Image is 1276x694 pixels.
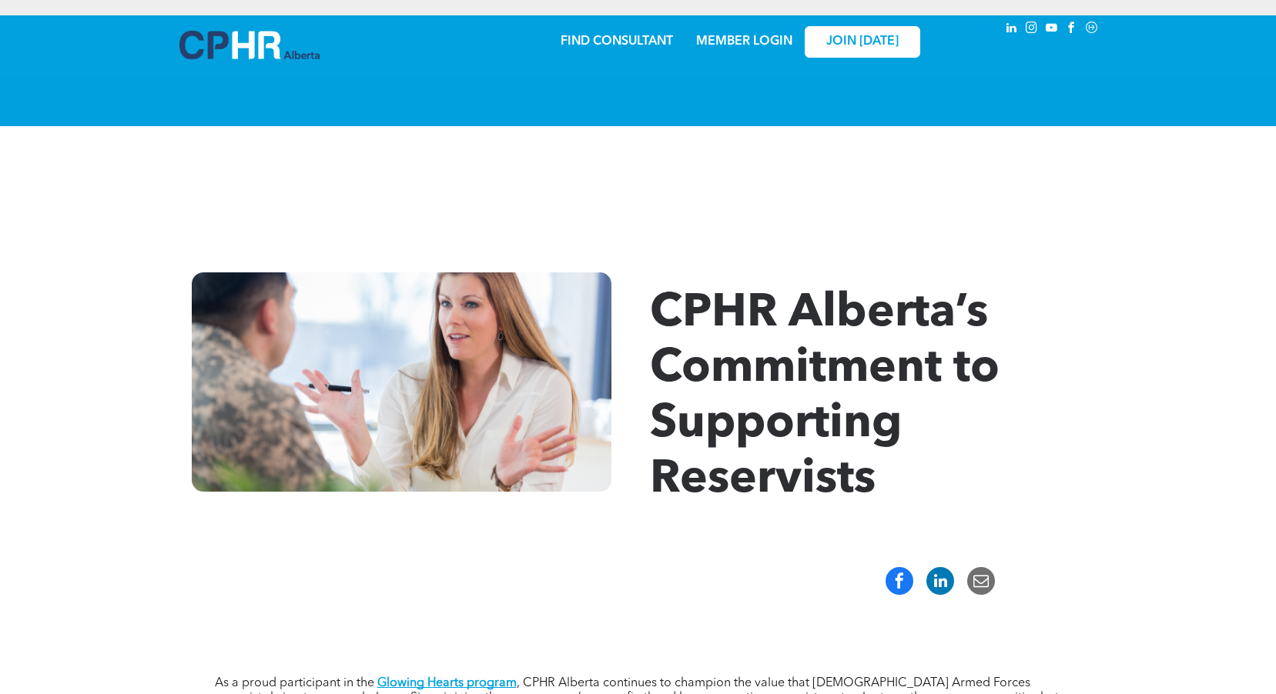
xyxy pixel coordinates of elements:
a: JOIN [DATE] [805,26,920,58]
span: CPHR Alberta’s Commitment to Supporting Reservists [650,291,1000,503]
a: linkedin [1003,19,1020,40]
span: JOIN [DATE] [826,35,899,49]
a: MEMBER LOGIN [696,35,792,48]
a: Social network [1083,19,1100,40]
img: A blue and white logo for cp alberta [179,31,320,59]
a: facebook [1063,19,1080,40]
a: FIND CONSULTANT [561,35,673,48]
a: Glowing Hearts program [377,677,517,689]
a: youtube [1043,19,1060,40]
span: As a proud participant in the [215,677,374,689]
a: instagram [1023,19,1040,40]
